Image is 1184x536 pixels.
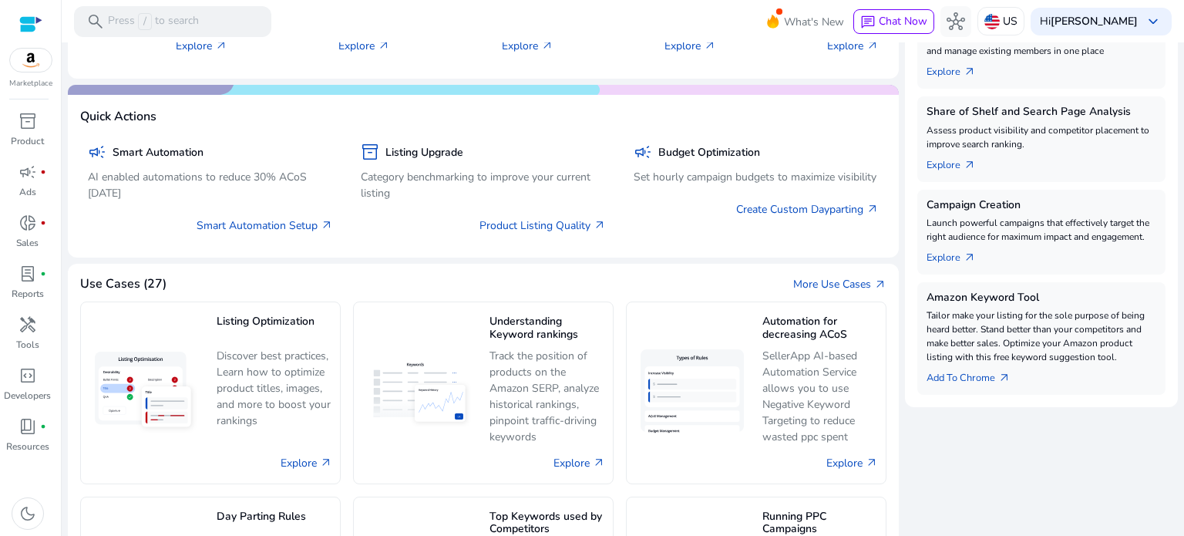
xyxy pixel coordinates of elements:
span: arrow_outward [320,457,332,469]
p: Explore [176,38,227,54]
img: Automation for decreasing ACoS [634,343,750,443]
p: Explore [502,38,553,54]
p: Category benchmarking to improve your current listing [361,169,606,201]
p: Reports [12,287,44,301]
span: Chat Now [879,14,927,29]
p: Resources [6,440,49,453]
span: arrow_outward [998,372,1011,384]
p: Tools [16,338,39,352]
span: handyman [18,315,37,334]
h5: Listing Optimization [217,315,332,342]
span: arrow_outward [378,39,390,52]
img: Understanding Keyword rankings [362,352,477,433]
span: campaign [88,143,106,161]
p: Explore [338,38,390,54]
h5: Campaign Creation [927,199,1156,212]
p: US [1003,8,1017,35]
span: campaign [18,163,37,181]
span: arrow_outward [874,278,886,291]
h5: Budget Optimization [658,147,760,160]
span: arrow_outward [866,203,879,215]
h5: Listing Upgrade [385,147,463,160]
p: Track the position of products on the Amazon SERP, analyze historical rankings, pinpoint traffic-... [489,348,605,445]
span: arrow_outward [593,457,605,469]
span: fiber_manual_record [40,169,46,175]
a: Explorearrow_outward [927,58,988,79]
span: fiber_manual_record [40,271,46,277]
button: hub [940,6,971,37]
p: Marketplace [9,78,52,89]
span: keyboard_arrow_down [1144,12,1162,31]
h5: Smart Automation [113,147,203,160]
span: dark_mode [18,504,37,523]
span: inventory_2 [361,143,379,161]
span: chat [860,15,876,30]
span: book_4 [18,417,37,436]
p: Assess product visibility and competitor placement to improve search ranking. [927,123,1156,151]
span: fiber_manual_record [40,220,46,226]
a: Explorearrow_outward [927,151,988,173]
p: AI enabled automations to reduce 30% ACoS [DATE] [88,169,333,201]
span: hub [947,12,965,31]
p: SellerApp AI-based Automation Service allows you to use Negative Keyword Targeting to reduce wast... [762,348,878,445]
span: / [138,13,152,30]
h4: Quick Actions [80,110,156,124]
h5: Understanding Keyword rankings [489,315,605,342]
a: Explorearrow_outward [927,244,988,265]
p: Set hourly campaign budgets to maximize visibility [634,169,879,185]
span: arrow_outward [704,39,716,52]
span: arrow_outward [964,251,976,264]
span: search [86,12,105,31]
span: fiber_manual_record [40,423,46,430]
span: donut_small [18,214,37,232]
span: arrow_outward [866,457,878,469]
h5: Automation for decreasing ACoS [762,315,878,342]
span: arrow_outward [964,159,976,171]
a: More Use Casesarrow_outward [793,276,886,292]
b: [PERSON_NAME] [1051,14,1138,29]
span: arrow_outward [866,39,879,52]
span: arrow_outward [215,39,227,52]
a: Product Listing Quality [479,217,606,234]
p: Tailor make your listing for the sole purpose of being heard better. Stand better than your compe... [927,308,1156,364]
p: Press to search [108,13,199,30]
a: Explore [826,455,878,471]
p: Product [11,134,44,148]
span: lab_profile [18,265,37,283]
span: What's New [784,8,844,35]
span: arrow_outward [541,39,553,52]
span: inventory_2 [18,112,37,130]
p: Ads [19,185,36,199]
p: Explore [664,38,716,54]
a: Explore [553,455,605,471]
a: Add To Chrome [927,364,1023,386]
img: Listing Optimization [89,346,204,440]
h5: Amazon Keyword Tool [927,292,1156,305]
img: amazon.svg [10,49,52,72]
a: Create Custom Dayparting [736,201,879,217]
span: arrow_outward [321,219,333,231]
span: arrow_outward [964,66,976,78]
p: Explore [827,38,879,54]
a: Explore [281,455,332,471]
img: us.svg [984,14,1000,29]
h5: Share of Shelf and Search Page Analysis [927,106,1156,119]
span: code_blocks [18,366,37,385]
p: Hi [1040,16,1138,27]
span: campaign [634,143,652,161]
a: Smart Automation Setup [197,217,333,234]
p: Launch powerful campaigns that effectively target the right audience for maximum impact and engag... [927,216,1156,244]
p: Sales [16,236,39,250]
button: chatChat Now [853,9,934,34]
h4: Use Cases (27) [80,277,166,292]
p: Discover best practices, Learn how to optimize product titles, images, and more to boost your ran... [217,348,332,429]
p: Developers [4,389,51,403]
span: arrow_outward [594,219,606,231]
